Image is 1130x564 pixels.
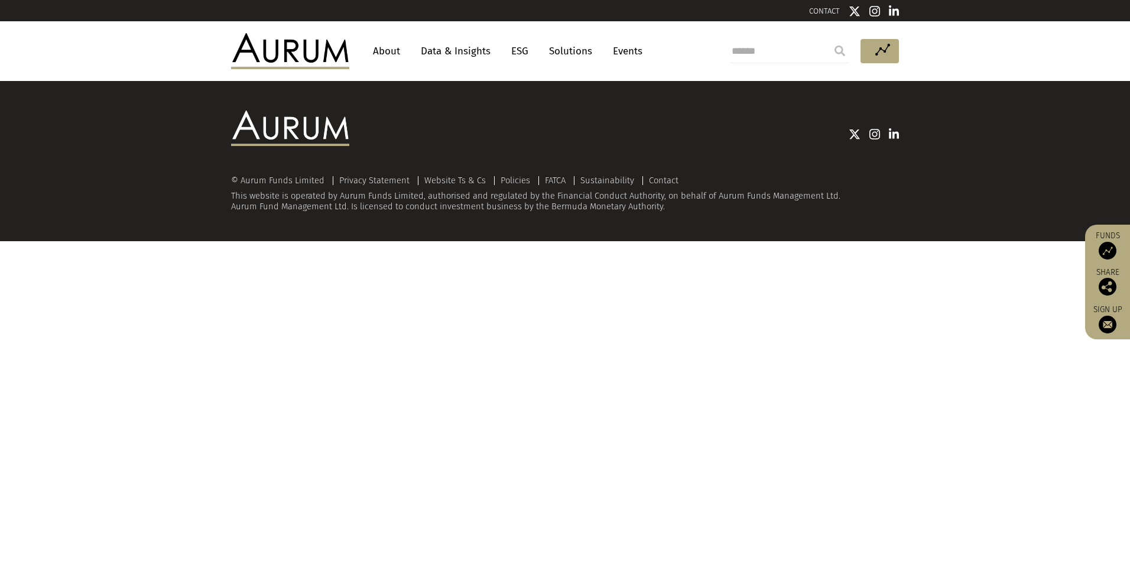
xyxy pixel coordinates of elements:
[889,128,900,140] img: Linkedin icon
[231,176,330,185] div: © Aurum Funds Limited
[367,40,406,62] a: About
[607,40,642,62] a: Events
[231,33,349,69] img: Aurum
[424,175,486,186] a: Website Ts & Cs
[1091,231,1124,260] a: Funds
[809,7,840,15] a: CONTACT
[231,111,349,146] img: Aurum Logo
[869,5,880,17] img: Instagram icon
[339,175,410,186] a: Privacy Statement
[828,39,852,63] input: Submit
[889,5,900,17] img: Linkedin icon
[505,40,534,62] a: ESG
[869,128,880,140] img: Instagram icon
[580,175,634,186] a: Sustainability
[501,175,530,186] a: Policies
[415,40,496,62] a: Data & Insights
[649,175,678,186] a: Contact
[849,5,861,17] img: Twitter icon
[545,175,566,186] a: FATCA
[231,176,899,212] div: This website is operated by Aurum Funds Limited, authorised and regulated by the Financial Conduc...
[543,40,598,62] a: Solutions
[849,128,861,140] img: Twitter icon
